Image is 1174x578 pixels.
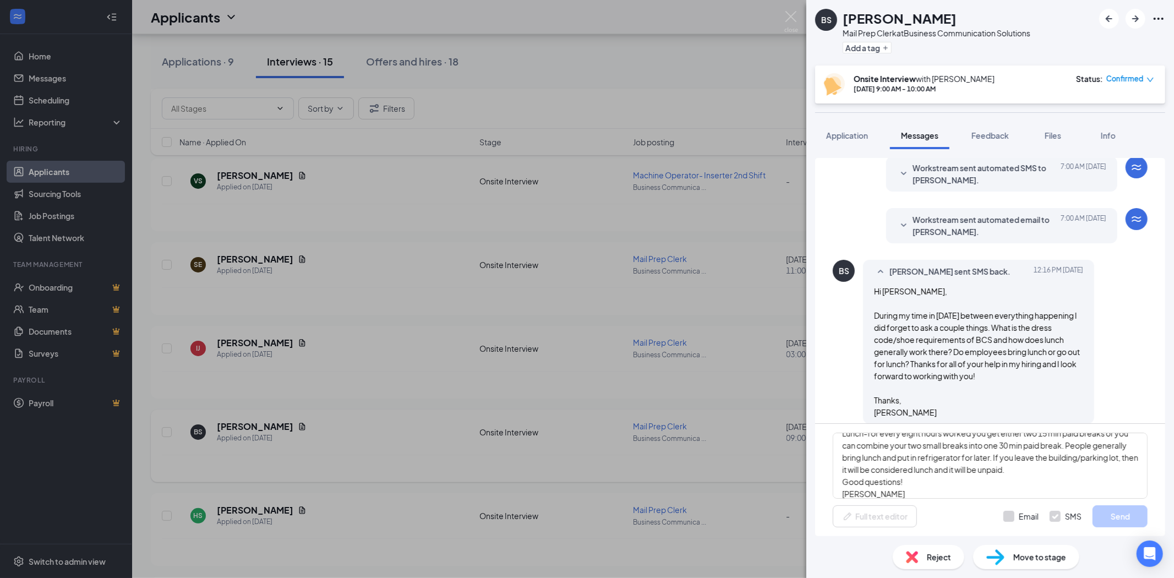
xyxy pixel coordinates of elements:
[1129,12,1142,25] svg: ArrowRight
[821,14,832,25] div: BS
[1130,161,1143,174] svg: WorkstreamLogo
[913,214,1057,238] span: Workstream sent automated email to [PERSON_NAME].
[1146,76,1154,84] span: down
[854,74,916,84] b: Onsite Interview
[843,9,957,28] h1: [PERSON_NAME]
[1126,9,1145,29] button: ArrowRight
[1099,9,1119,29] button: ArrowLeftNew
[843,42,892,53] button: PlusAdd a tag
[1102,12,1116,25] svg: ArrowLeftNew
[1061,162,1106,186] span: [DATE] 7:00 AM
[1076,73,1103,84] div: Status :
[833,505,917,527] button: Full text editorPen
[874,286,1080,417] span: Hi [PERSON_NAME], During my time in [DATE] between everything happening I did forget to ask a cou...
[1130,212,1143,226] svg: WorkstreamLogo
[1061,214,1106,238] span: [DATE] 7:00 AM
[1106,73,1144,84] span: Confirmed
[1013,551,1066,563] span: Move to stage
[1093,505,1148,527] button: Send
[826,130,868,140] span: Application
[897,167,910,181] svg: SmallChevronDown
[842,511,853,522] svg: Pen
[1045,130,1061,140] span: Files
[843,28,1030,39] div: Mail Prep Clerk at Business Communication Solutions
[971,130,1009,140] span: Feedback
[882,45,889,51] svg: Plus
[833,433,1148,499] textarea: Hi [PERSON_NAME], Dress code is casual/comfortable. Jeans and a pair of tennis shores are perfect...
[1137,541,1163,567] div: Open Intercom Messenger
[1152,12,1165,25] svg: Ellipses
[874,265,887,279] svg: SmallChevronUp
[839,265,849,276] div: BS
[854,73,995,84] div: with [PERSON_NAME]
[854,84,995,94] div: [DATE] 9:00 AM - 10:00 AM
[1101,130,1116,140] span: Info
[1034,265,1083,279] span: [DATE] 12:16 PM
[913,162,1057,186] span: Workstream sent automated SMS to [PERSON_NAME].
[927,551,951,563] span: Reject
[897,219,910,232] svg: SmallChevronDown
[889,265,1011,279] span: [PERSON_NAME] sent SMS back.
[901,130,938,140] span: Messages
